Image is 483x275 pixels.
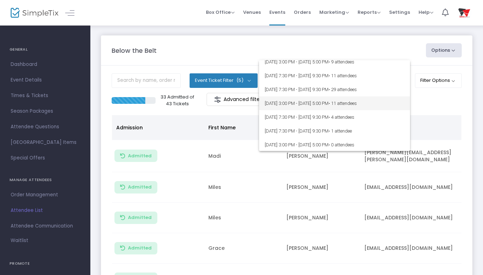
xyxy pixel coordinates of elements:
span: [DATE] 7:30 PM - [DATE] 9:30 PM [265,110,404,124]
span: • 4 attendees [328,114,354,120]
span: • 29 attendees [328,87,357,92]
span: • 0 attendees [328,142,354,147]
span: • 9 attendees [328,59,354,64]
span: [DATE] 7:30 PM - [DATE] 9:30 PM [265,124,404,138]
span: • 1 attendee [328,128,352,134]
span: [DATE] 7:30 PM - [DATE] 9:30 PM [265,69,404,83]
span: [DATE] 3:00 PM - [DATE] 5:00 PM [265,96,404,110]
span: • 11 attendees [328,73,357,78]
span: [DATE] 7:30 PM - [DATE] 9:30 PM [265,83,404,96]
span: • 11 attendees [328,101,357,106]
span: [DATE] 3:00 PM - [DATE] 5:00 PM [265,55,404,69]
span: [DATE] 3:00 PM - [DATE] 5:00 PM [265,138,404,152]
